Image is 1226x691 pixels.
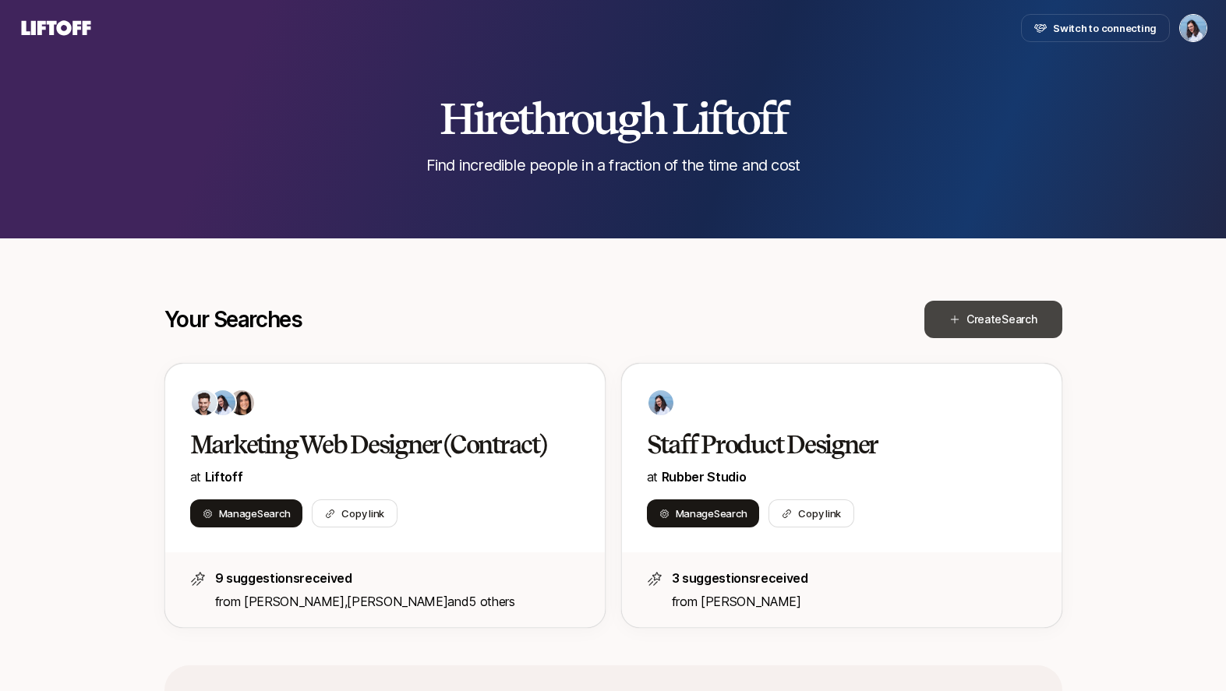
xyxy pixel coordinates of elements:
img: star-icon [190,571,206,587]
p: 3 suggestions received [672,568,1037,588]
img: 71d7b91d_d7cb_43b4_a7ea_a9b2f2cc6e03.jpg [229,390,254,415]
a: Liftoff [205,469,243,485]
span: Switch to connecting [1053,20,1157,36]
span: and [447,594,515,609]
button: Dan Tase [1179,14,1207,42]
h2: Marketing Web Designer (Contract) [190,429,547,460]
span: Manage [219,506,291,521]
span: Create [966,310,1037,329]
p: at [190,467,580,487]
p: Find incredible people in a fraction of the time and cost [426,154,800,176]
img: 7bf30482_e1a5_47b4_9e0f_fc49ddd24bf6.jpg [192,390,217,415]
span: Manage [676,506,747,521]
button: ManageSearch [190,499,303,527]
span: Search [257,507,290,520]
img: Dan Tase [1180,15,1207,41]
p: from [672,591,1037,612]
span: [PERSON_NAME] [347,594,447,609]
span: through Liftoff [518,92,786,145]
button: CreateSearch [924,301,1062,338]
h2: Hire [440,95,787,142]
button: Copy link [768,499,854,527]
button: ManageSearch [647,499,760,527]
button: Switch to connecting [1021,14,1170,42]
span: [PERSON_NAME] [701,594,801,609]
span: Search [714,507,747,520]
button: Copy link [312,499,397,527]
p: from [215,591,580,612]
span: Rubber Studio [662,469,747,485]
img: star-icon [647,571,662,587]
span: , [344,594,448,609]
p: 9 suggestions received [215,568,580,588]
img: 3b21b1e9_db0a_4655_a67f_ab9b1489a185.jpg [210,390,235,415]
p: at [647,467,1037,487]
span: Search [1002,312,1037,326]
p: Your Searches [164,307,302,332]
span: 5 others [468,594,514,609]
img: 3b21b1e9_db0a_4655_a67f_ab9b1489a185.jpg [648,390,673,415]
h2: Staff Product Designer [647,429,1004,460]
span: [PERSON_NAME] [244,594,344,609]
